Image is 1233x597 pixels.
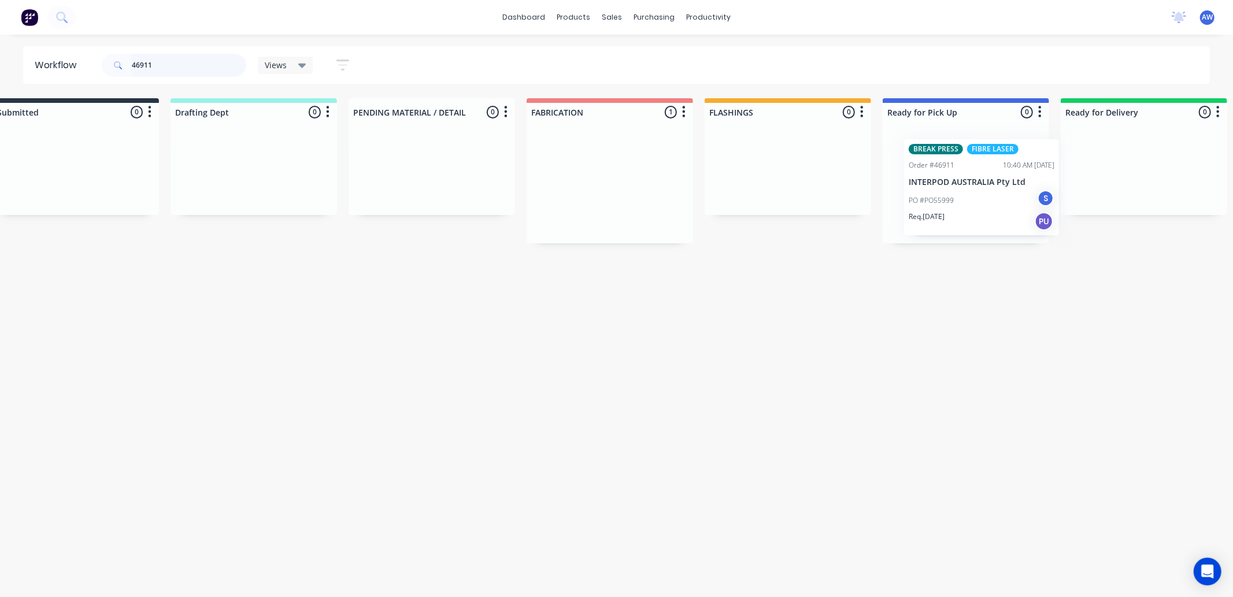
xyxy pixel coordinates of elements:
[551,9,596,26] div: products
[596,9,628,26] div: sales
[265,59,287,71] span: Views
[1202,12,1213,23] span: AW
[35,58,82,72] div: Workflow
[680,9,736,26] div: productivity
[628,9,680,26] div: purchasing
[132,54,246,77] input: Search for orders...
[497,9,551,26] a: dashboard
[21,9,38,26] img: Factory
[1194,558,1221,585] div: Open Intercom Messenger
